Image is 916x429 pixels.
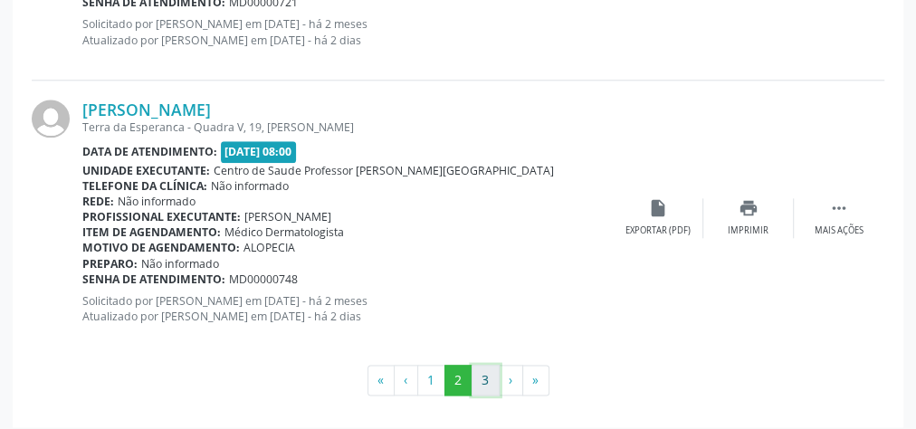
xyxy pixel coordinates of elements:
[648,198,668,218] i: insert_drive_file
[394,365,418,396] button: Go to previous page
[367,365,395,396] button: Go to first page
[739,198,759,218] i: print
[82,119,613,135] div: Terra da Esperanca - Quadra V, 19, [PERSON_NAME]
[229,272,298,287] span: MD00000748
[82,178,207,194] b: Telefone da clínica:
[244,209,331,224] span: [PERSON_NAME]
[82,144,217,159] b: Data de atendimento:
[221,141,297,162] span: [DATE] 08:00
[211,178,289,194] span: Não informado
[499,365,523,396] button: Go to next page
[82,240,240,255] b: Motivo de agendamento:
[82,272,225,287] b: Senha de atendimento:
[82,100,211,119] a: [PERSON_NAME]
[82,209,241,224] b: Profissional executante:
[243,240,295,255] span: ALOPECIA
[625,224,691,237] div: Exportar (PDF)
[522,365,549,396] button: Go to last page
[82,163,210,178] b: Unidade executante:
[728,224,768,237] div: Imprimir
[82,224,221,240] b: Item de agendamento:
[224,224,344,240] span: Médico Dermatologista
[214,163,554,178] span: Centro de Saude Professor [PERSON_NAME][GEOGRAPHIC_DATA]
[141,256,219,272] span: Não informado
[472,365,500,396] button: Go to page 3
[82,256,138,272] b: Preparo:
[82,16,613,47] p: Solicitado por [PERSON_NAME] em [DATE] - há 2 meses Atualizado por [PERSON_NAME] em [DATE] - há 2...
[118,194,196,209] span: Não informado
[417,365,445,396] button: Go to page 1
[82,293,613,324] p: Solicitado por [PERSON_NAME] em [DATE] - há 2 meses Atualizado por [PERSON_NAME] em [DATE] - há 2...
[444,365,472,396] button: Go to page 2
[32,365,884,396] ul: Pagination
[829,198,849,218] i: 
[82,194,114,209] b: Rede:
[32,100,70,138] img: img
[815,224,864,237] div: Mais ações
